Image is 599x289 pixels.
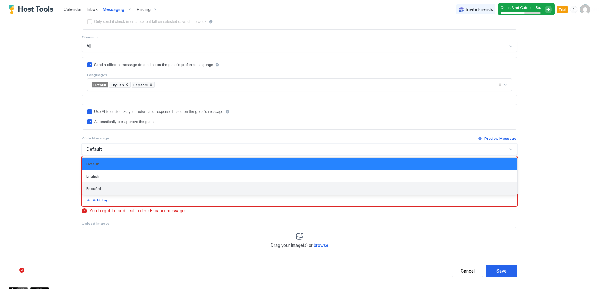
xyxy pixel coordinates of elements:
span: Drag your image(s) or [271,242,328,248]
div: Preview Message [484,136,516,141]
div: Remove Español [149,82,153,87]
span: Messaging [103,7,124,12]
div: Save [496,268,507,274]
span: Channels [82,35,99,39]
div: Automatically pre-approve the guest [94,120,154,124]
span: English [86,174,99,178]
span: Quick Start Guide [501,5,531,10]
div: isLimited [87,19,512,24]
div: menu [570,6,578,13]
button: Save [486,265,517,277]
a: Host Tools Logo [9,5,56,14]
div: preapprove [87,119,512,124]
span: Default [87,146,102,152]
span: Languages [87,72,107,77]
span: Calendar [64,7,82,12]
div: Cancel [461,268,475,274]
span: browse [314,242,328,248]
span: 2 [19,268,24,273]
span: Español [86,186,101,191]
span: Español [133,82,148,87]
span: / 5 [538,6,541,10]
button: Preview Message [477,135,517,142]
div: languagesEnabled [87,62,512,67]
span: Invite Friends [466,7,493,12]
span: All [87,43,91,49]
span: Default [86,161,99,166]
div: Add Tag [93,197,109,203]
span: Inbox [87,7,98,12]
a: Calendar [64,6,82,13]
span: Trial [558,7,566,12]
button: Cancel [452,265,483,277]
span: You forgot to add text to the Español message! [89,208,515,213]
span: Pricing [137,7,151,12]
span: English [111,82,124,87]
div: useAI [87,109,512,114]
span: Upload Images [82,221,110,226]
div: Only send if check-in or check-out fall on selected days of the week [94,20,207,24]
div: Use AI to customize your automated response based on the guest's message [94,110,223,114]
span: Default [93,82,106,87]
iframe: Intercom live chat [6,268,21,283]
div: Remove English [125,82,129,87]
button: Add Tag [86,196,109,204]
a: Inbox [87,6,98,13]
textarea: Input Field [82,156,517,194]
div: Send a different message depending on the guest's preferred language [94,63,213,67]
div: User profile [580,4,590,14]
span: 3 [535,5,538,10]
span: Write Message [82,136,109,140]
